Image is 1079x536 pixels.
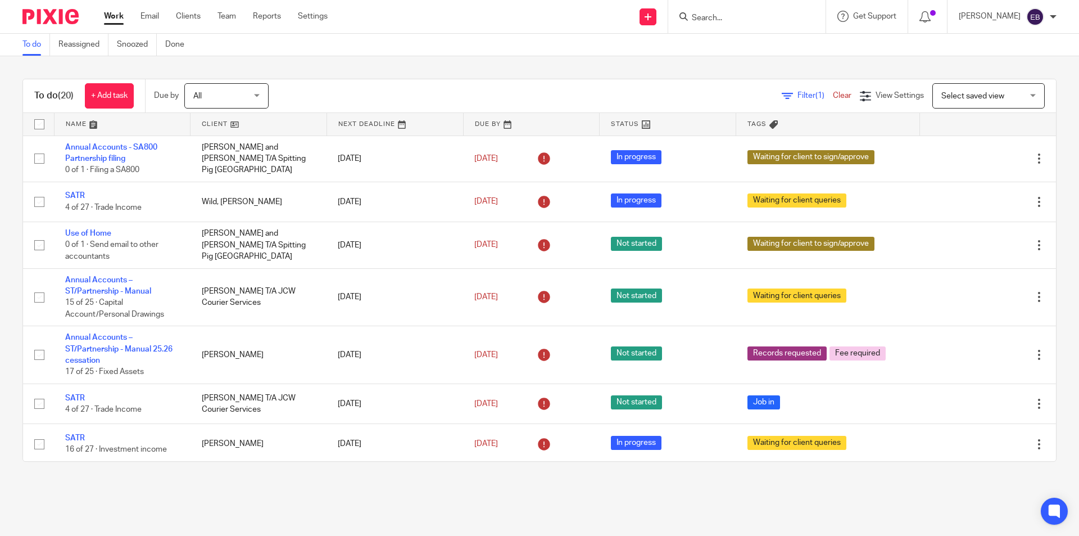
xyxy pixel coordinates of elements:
td: [PERSON_NAME] T/A JCW Courier Services [191,268,327,326]
td: [PERSON_NAME] and [PERSON_NAME] T/A Spitting Pig [GEOGRAPHIC_DATA] [191,136,327,182]
span: Select saved view [941,92,1004,100]
a: Reassigned [58,34,108,56]
a: Clear [833,92,851,100]
span: Waiting for client queries [747,436,846,450]
a: Snoozed [117,34,157,56]
span: Tags [747,121,767,127]
span: 16 of 27 · Investment income [65,446,167,454]
span: In progress [611,150,661,164]
a: Email [140,11,159,22]
span: Fee required [829,346,886,361]
a: Reports [253,11,281,22]
span: 4 of 27 · Trade Income [65,406,142,413]
td: [PERSON_NAME] T/A JCW Courier Services [191,384,327,424]
td: [PERSON_NAME] [191,326,327,384]
span: Get Support [853,12,896,20]
p: [PERSON_NAME] [959,11,1021,22]
span: In progress [611,193,661,208]
span: 17 of 25 · Fixed Assets [65,368,144,376]
a: Clients [176,11,201,22]
a: Annual Accounts – ST/Partnership - Manual 25.26 cessation [65,334,173,364]
p: Due by [154,90,179,101]
a: Use of Home [65,229,111,237]
span: [DATE] [474,400,498,408]
span: Filter [797,92,833,100]
span: 4 of 27 · Trade Income [65,204,142,211]
span: Waiting for client queries [747,289,846,303]
span: 0 of 1 · Send email to other accountants [65,241,158,261]
span: Waiting for client queries [747,193,846,208]
span: [DATE] [474,198,498,206]
span: [DATE] [474,351,498,359]
td: [DATE] [327,424,463,464]
a: Done [165,34,193,56]
a: SATR [65,192,85,200]
td: [PERSON_NAME] [191,424,327,464]
span: (1) [815,92,824,100]
h1: To do [34,90,74,102]
span: Not started [611,237,662,251]
span: Not started [611,346,662,361]
td: [PERSON_NAME] and [PERSON_NAME] T/A Spitting Pig [GEOGRAPHIC_DATA] [191,222,327,268]
a: To do [22,34,50,56]
span: (20) [58,91,74,100]
td: [DATE] [327,384,463,424]
a: Work [104,11,124,22]
span: In progress [611,436,661,450]
td: [DATE] [327,268,463,326]
td: [DATE] [327,326,463,384]
span: Not started [611,289,662,303]
span: View Settings [876,92,924,100]
span: Waiting for client to sign/approve [747,150,874,164]
td: Wild, [PERSON_NAME] [191,182,327,222]
a: Team [217,11,236,22]
span: [DATE] [474,155,498,163]
a: SATR [65,394,85,402]
span: [DATE] [474,440,498,448]
span: 0 of 1 · Filing a SA800 [65,166,139,174]
a: Settings [298,11,328,22]
td: [DATE] [327,182,463,222]
a: Annual Accounts – ST/Partnership - Manual [65,276,151,295]
img: Pixie [22,9,79,24]
td: [DATE] [327,222,463,268]
td: [DATE] [327,136,463,182]
span: 15 of 25 · Capital Account/Personal Drawings [65,299,164,318]
img: svg%3E [1026,8,1044,26]
span: [DATE] [474,241,498,249]
a: + Add task [85,83,134,109]
span: Not started [611,395,662,409]
a: SATR [65,434,85,442]
a: Annual Accounts - SA800 Partnership filing [65,143,157,163]
input: Search [691,13,792,24]
span: [DATE] [474,293,498,301]
span: Records requested [747,346,827,361]
span: Job in [747,395,780,409]
span: All [193,92,202,100]
span: Waiting for client to sign/approve [747,237,874,251]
